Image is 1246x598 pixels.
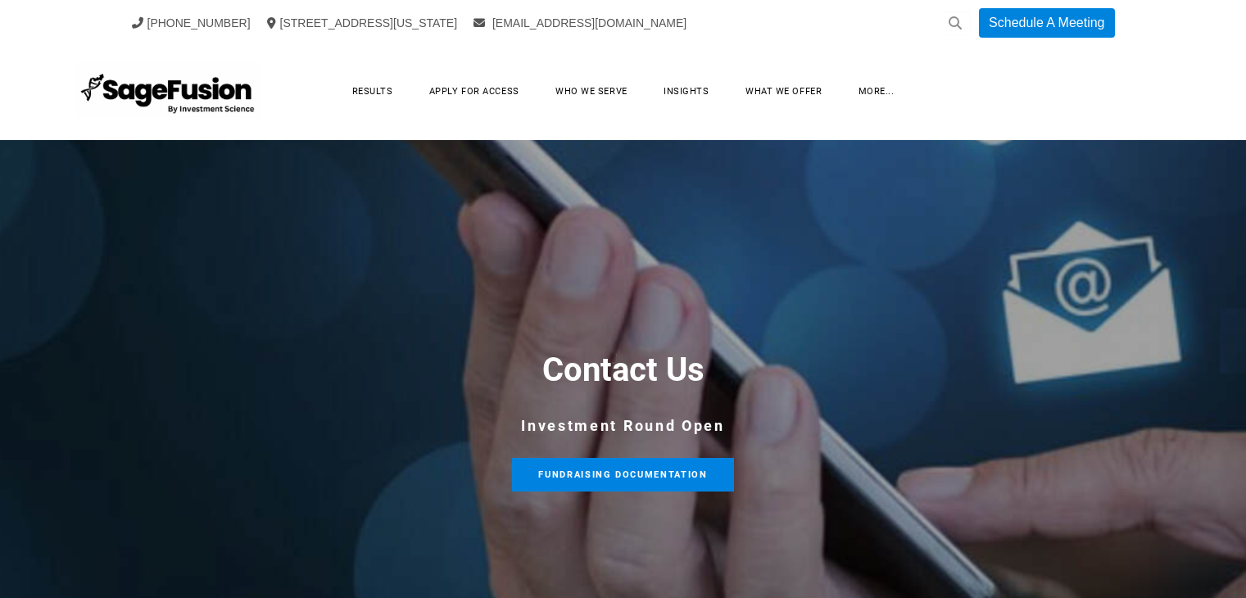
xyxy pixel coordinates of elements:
font: Contact Us [542,351,705,389]
font: Investment Round Open​ [521,417,725,434]
a: [PHONE_NUMBER] [132,16,251,29]
a: Who We Serve [539,79,644,104]
a: Insights [647,79,725,104]
a: Schedule A Meeting [979,8,1114,38]
a: Apply for Access [413,79,536,104]
a: more... [842,79,911,104]
img: SageFusion | Intelligent Investment Management [76,62,261,120]
a: FundRaising Documentation [512,458,733,492]
a: [EMAIL_ADDRESS][DOMAIN_NAME] [473,16,686,29]
a: What We Offer [729,79,838,104]
a: Results [336,79,410,104]
a: [STREET_ADDRESS][US_STATE] [267,16,458,29]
